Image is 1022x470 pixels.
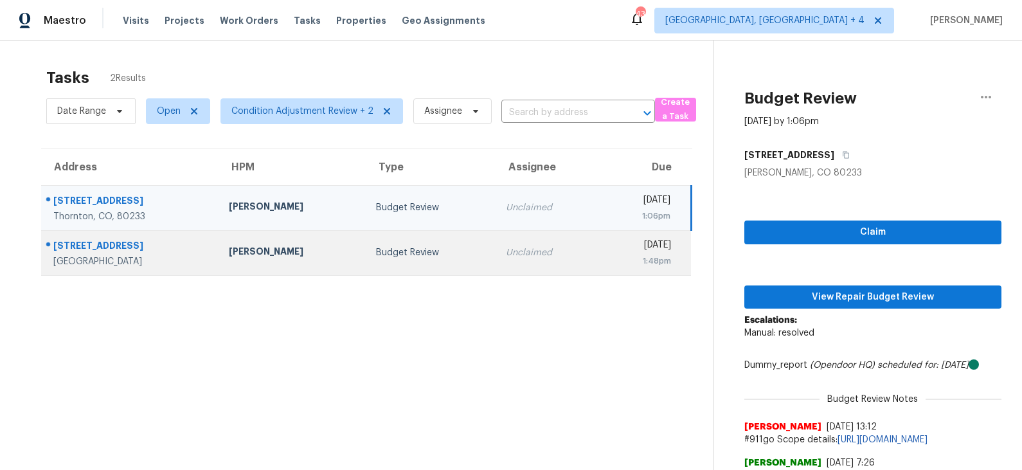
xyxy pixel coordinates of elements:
div: 43 [636,8,645,21]
button: Claim [744,221,1001,244]
div: Budget Review [376,201,485,214]
div: [STREET_ADDRESS] [53,194,208,210]
span: Properties [336,14,386,27]
div: Thornton, CO, 80233 [53,210,208,223]
div: Dummy_report [744,359,1001,372]
h2: Budget Review [744,92,857,105]
span: Manual: resolved [744,329,814,338]
span: Create a Task [661,95,690,125]
th: Assignee [496,149,599,185]
span: Work Orders [220,14,278,27]
span: Assignee [424,105,462,118]
span: 2 Results [110,72,146,85]
span: [PERSON_NAME] [744,420,821,433]
div: [DATE] by 1:06pm [744,115,819,128]
div: [STREET_ADDRESS] [53,239,208,255]
span: Geo Assignments [402,14,485,27]
th: Address [41,149,219,185]
div: Unclaimed [506,201,589,214]
button: Create a Task [655,98,696,122]
span: [PERSON_NAME] [925,14,1003,27]
span: Projects [165,14,204,27]
span: Visits [123,14,149,27]
div: Unclaimed [506,246,589,259]
b: Escalations: [744,316,797,325]
span: Date Range [57,105,106,118]
span: Open [157,105,181,118]
span: [DATE] 7:26 [827,458,875,467]
span: [GEOGRAPHIC_DATA], [GEOGRAPHIC_DATA] + 4 [665,14,865,27]
i: scheduled for: [DATE] [877,361,969,370]
th: HPM [219,149,366,185]
button: View Repair Budget Review [744,285,1001,309]
span: [DATE] 13:12 [827,422,877,431]
div: [DATE] [609,239,671,255]
div: [PERSON_NAME] [229,200,355,216]
input: Search by address [501,103,619,123]
span: Maestro [44,14,86,27]
span: Condition Adjustment Review + 2 [231,105,373,118]
span: [PERSON_NAME] [744,456,821,469]
div: [PERSON_NAME], CO 80233 [744,167,1001,179]
span: #911go Scope details: [744,433,1001,446]
span: Claim [755,224,991,240]
div: [GEOGRAPHIC_DATA] [53,255,208,268]
div: [PERSON_NAME] [229,245,355,261]
div: [DATE] [609,194,670,210]
div: 1:48pm [609,255,671,267]
th: Due [599,149,691,185]
button: Open [638,104,656,122]
span: View Repair Budget Review [755,289,991,305]
h2: Tasks [46,71,89,84]
h5: [STREET_ADDRESS] [744,149,834,161]
span: Budget Review Notes [820,393,926,406]
div: 1:06pm [609,210,670,222]
i: (Opendoor HQ) [810,361,875,370]
th: Type [366,149,495,185]
button: Copy Address [834,143,852,167]
div: Budget Review [376,246,485,259]
span: Tasks [294,16,321,25]
a: [URL][DOMAIN_NAME] [838,435,928,444]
